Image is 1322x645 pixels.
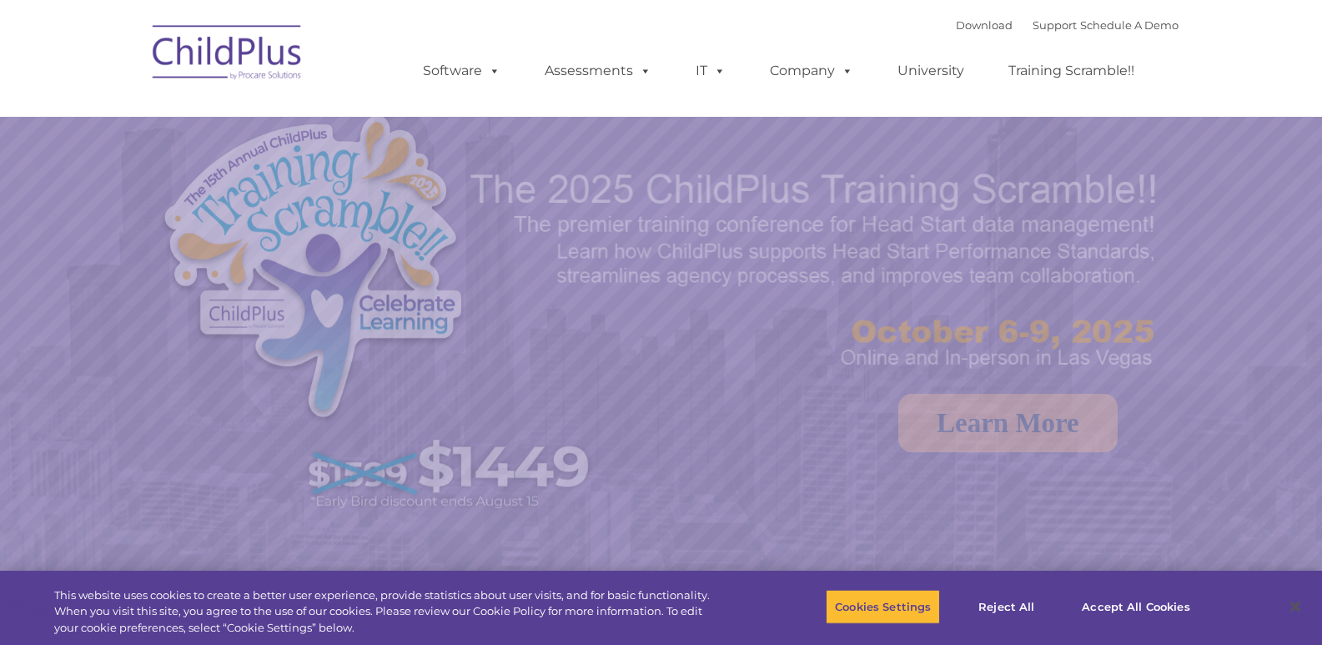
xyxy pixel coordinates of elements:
[679,54,742,88] a: IT
[528,54,668,88] a: Assessments
[992,54,1151,88] a: Training Scramble!!
[898,394,1118,452] a: Learn More
[954,589,1058,624] button: Reject All
[753,54,870,88] a: Company
[1080,18,1179,32] a: Schedule A Demo
[881,54,981,88] a: University
[1277,588,1314,625] button: Close
[1033,18,1077,32] a: Support
[54,587,727,637] div: This website uses cookies to create a better user experience, provide statistics about user visit...
[144,13,311,97] img: ChildPlus by Procare Solutions
[956,18,1013,32] a: Download
[826,589,940,624] button: Cookies Settings
[406,54,517,88] a: Software
[956,18,1179,32] font: |
[1073,589,1199,624] button: Accept All Cookies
